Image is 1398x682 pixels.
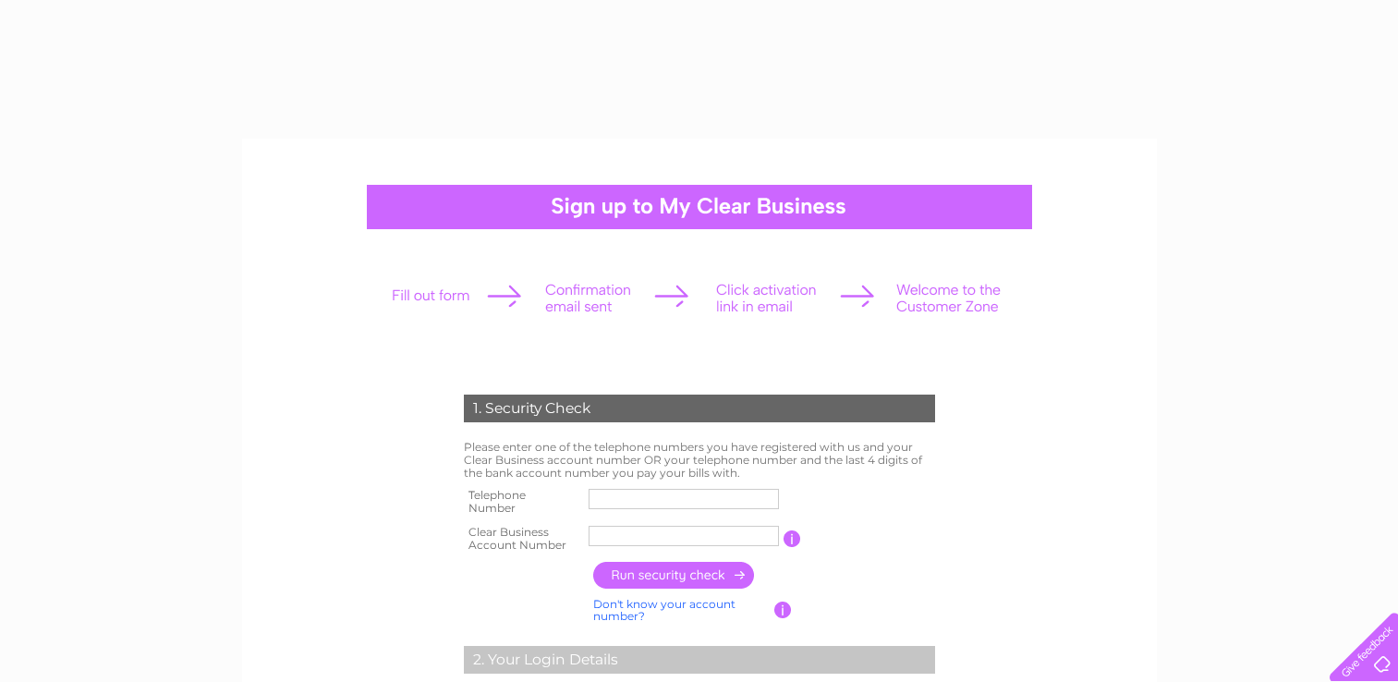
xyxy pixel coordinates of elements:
[593,597,735,624] a: Don't know your account number?
[464,646,935,674] div: 2. Your Login Details
[464,395,935,422] div: 1. Security Check
[459,436,940,483] td: Please enter one of the telephone numbers you have registered with us and your Clear Business acc...
[459,520,585,557] th: Clear Business Account Number
[784,530,801,547] input: Information
[774,602,792,618] input: Information
[459,483,585,520] th: Telephone Number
